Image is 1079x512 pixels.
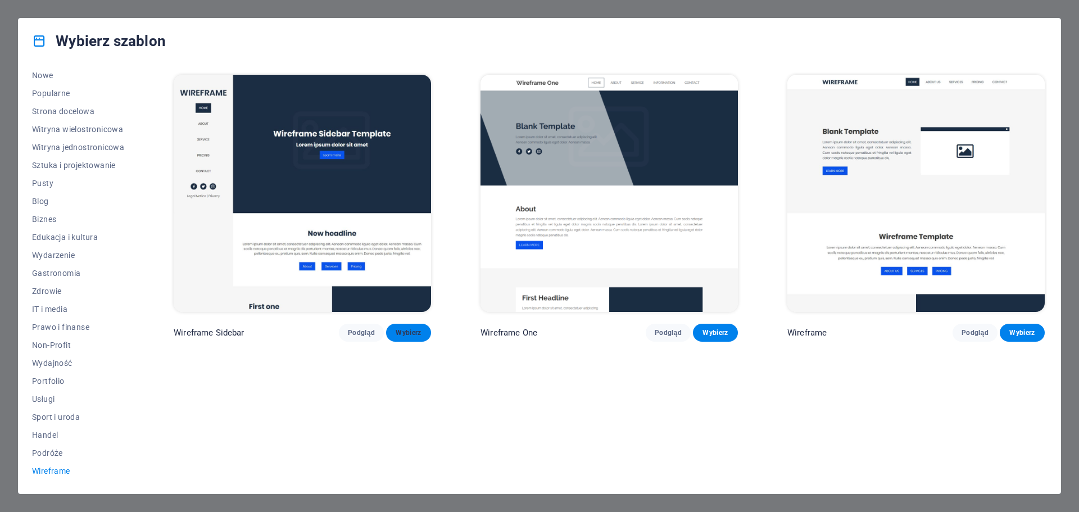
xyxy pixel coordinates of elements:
[693,324,738,342] button: Wybierz
[480,75,738,312] img: Wireframe One
[395,328,422,337] span: Wybierz
[32,359,124,368] span: Wydajność
[32,32,166,50] h4: Wybierz szablon
[32,71,124,80] span: Nowe
[32,377,124,386] span: Portfolio
[32,264,124,282] button: Gastronomia
[702,328,729,337] span: Wybierz
[32,125,124,134] span: Witryna wielostronicowa
[1000,324,1045,342] button: Wybierz
[32,215,124,224] span: Biznes
[174,75,431,312] img: Wireframe Sidebar
[32,210,124,228] button: Biznes
[32,161,124,170] span: Sztuka i projektowanie
[32,341,124,350] span: Non-Profit
[32,89,124,98] span: Popularne
[32,466,124,475] span: Wireframe
[32,305,124,314] span: IT i media
[655,328,682,337] span: Podgląd
[32,174,124,192] button: Pusty
[32,413,124,422] span: Sport i uroda
[32,408,124,426] button: Sport i uroda
[32,107,124,116] span: Strona docelowa
[32,102,124,120] button: Strona docelowa
[32,444,124,462] button: Podróże
[32,354,124,372] button: Wydajność
[32,84,124,102] button: Popularne
[32,66,124,84] button: Nowe
[32,197,124,206] span: Blog
[32,179,124,188] span: Pusty
[32,192,124,210] button: Blog
[32,120,124,138] button: Witryna wielostronicowa
[32,228,124,246] button: Edukacja i kultura
[32,269,124,278] span: Gastronomia
[32,246,124,264] button: Wydarzenie
[787,75,1045,312] img: Wireframe
[32,251,124,260] span: Wydarzenie
[32,426,124,444] button: Handel
[32,323,124,332] span: Prawo i finanse
[480,327,537,338] p: Wireframe One
[174,327,244,338] p: Wireframe Sidebar
[646,324,691,342] button: Podgląd
[953,324,998,342] button: Podgląd
[32,431,124,439] span: Handel
[962,328,989,337] span: Podgląd
[787,327,827,338] p: Wireframe
[32,395,124,404] span: Usługi
[32,138,124,156] button: Witryna jednostronicowa
[348,328,375,337] span: Podgląd
[32,156,124,174] button: Sztuka i projektowanie
[32,143,124,152] span: Witryna jednostronicowa
[32,287,124,296] span: Zdrowie
[32,336,124,354] button: Non-Profit
[32,282,124,300] button: Zdrowie
[32,390,124,408] button: Usługi
[339,324,384,342] button: Podgląd
[386,324,431,342] button: Wybierz
[1009,328,1036,337] span: Wybierz
[32,462,124,480] button: Wireframe
[32,300,124,318] button: IT i media
[32,233,124,242] span: Edukacja i kultura
[32,318,124,336] button: Prawo i finanse
[32,448,124,457] span: Podróże
[32,372,124,390] button: Portfolio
